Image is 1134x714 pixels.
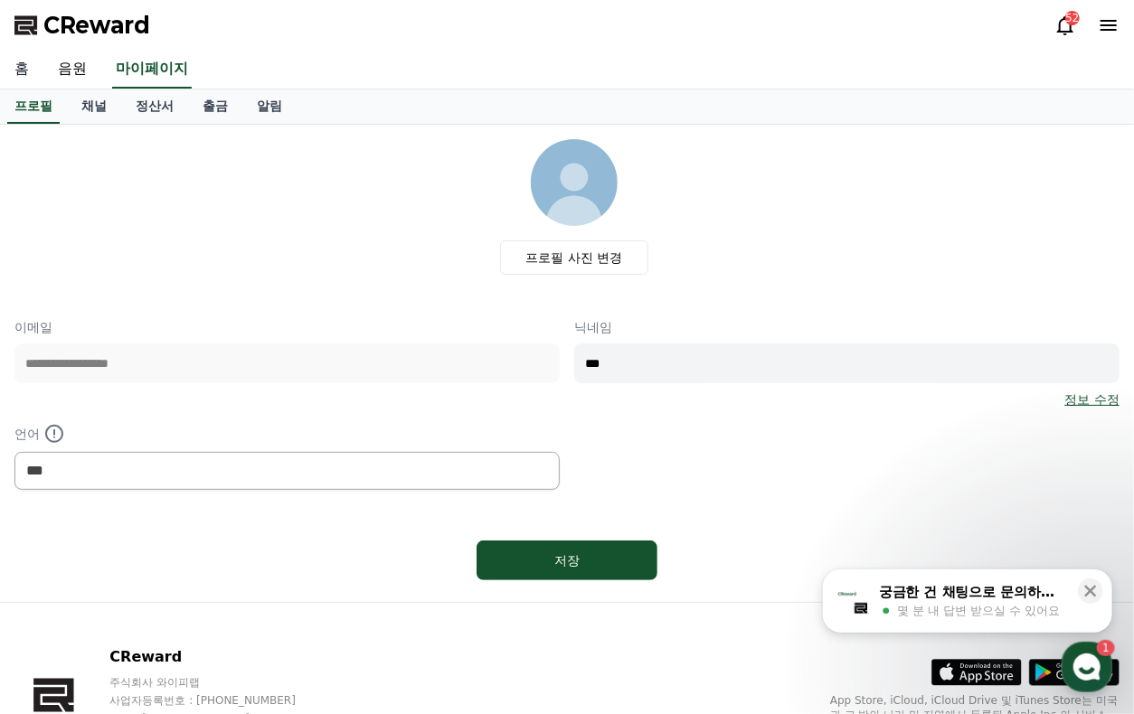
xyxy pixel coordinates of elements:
p: 사업자등록번호 : [PHONE_NUMBER] [109,693,330,708]
a: 채널 [67,89,121,124]
p: 닉네임 [574,318,1120,336]
a: 홈 [5,564,119,609]
a: 프로필 [7,89,60,124]
p: 이메일 [14,318,560,336]
span: CReward [43,11,150,40]
p: 언어 [14,423,560,445]
a: 음원 [43,51,101,89]
div: 52 [1065,11,1080,25]
span: 홈 [57,591,68,606]
div: 저장 [513,551,621,569]
a: 정보 수정 [1065,390,1120,409]
span: 설정 [279,591,301,606]
a: 1대화 [119,564,233,609]
a: 52 [1054,14,1076,36]
a: 정산서 [121,89,188,124]
a: CReward [14,11,150,40]
a: 설정 [233,564,347,609]
a: 마이페이지 [112,51,192,89]
a: 알림 [242,89,297,124]
img: profile_image [531,139,618,226]
p: CReward [109,646,330,668]
a: 출금 [188,89,242,124]
span: 대화 [165,592,187,606]
button: 저장 [477,540,657,580]
span: 1 [184,563,190,578]
p: 주식회사 와이피랩 [109,675,330,690]
label: 프로필 사진 변경 [500,240,649,275]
